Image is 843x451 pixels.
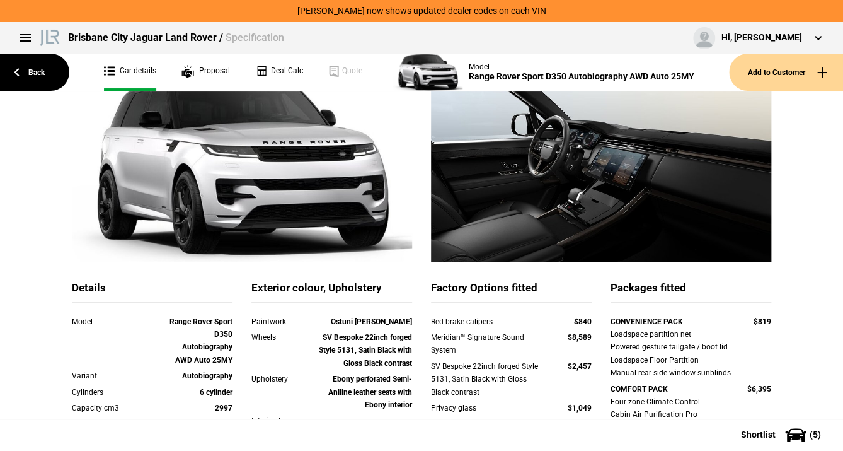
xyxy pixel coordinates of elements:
[469,62,694,71] div: Model
[810,430,821,439] span: ( 5 )
[722,419,843,450] button: Shortlist(5)
[200,388,232,397] strong: 6 cylinder
[38,27,62,46] img: landrover.png
[251,414,316,427] div: Interior Trim
[431,315,544,328] div: Red brake calipers
[431,331,544,357] div: Meridian™ Signature Sound System
[574,317,592,326] strong: $840
[72,402,168,414] div: Capacity cm3
[611,385,668,394] strong: COMFORT PACK
[72,418,168,430] div: Power
[319,333,412,368] strong: SV Bespoke 22inch forged Style 5131, Satin Black with Gloss Black contrast
[251,281,412,303] div: Exterior colour, Upholstery
[182,372,232,380] strong: Autobiography
[72,370,168,382] div: Variant
[611,317,683,326] strong: CONVENIENCE PACK
[754,317,771,326] strong: $819
[741,430,776,439] span: Shortlist
[104,54,156,91] a: Car details
[215,404,232,413] strong: 2997
[72,281,232,303] div: Details
[72,315,168,328] div: Model
[169,317,232,365] strong: Range Rover Sport D350 Autobiography AWD Auto 25MY
[251,331,316,344] div: Wheels
[747,385,771,394] strong: $6,395
[431,418,544,430] div: Black Exterior Pack
[431,281,592,303] div: Factory Options fitted
[328,375,412,409] strong: Ebony perforated Semi-Aniline leather seats with Ebony interior
[568,362,592,371] strong: $2,457
[181,54,230,91] a: Proposal
[729,54,843,91] button: Add to Customer
[568,404,592,413] strong: $1,049
[72,386,168,399] div: Cylinders
[568,333,592,342] strong: $8,589
[251,373,316,385] div: Upholstery
[611,281,771,303] div: Packages fitted
[226,32,284,44] span: Specification
[255,54,303,91] a: Deal Calc
[469,71,694,82] div: Range Rover Sport D350 Autobiography AWD Auto 25MY
[331,317,412,326] strong: Ostuni [PERSON_NAME]
[611,328,771,380] div: Loadspace partition net Powered gesture tailgate / boot lid Loadspace Floor Partition Manual rear...
[68,31,284,45] div: Brisbane City Jaguar Land Rover /
[431,360,544,399] div: SV Bespoke 22inch forged Style 5131, Satin Black with Gloss Black contrast
[251,315,316,328] div: Paintwork
[721,32,802,44] div: Hi, [PERSON_NAME]
[431,402,544,414] div: Privacy glass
